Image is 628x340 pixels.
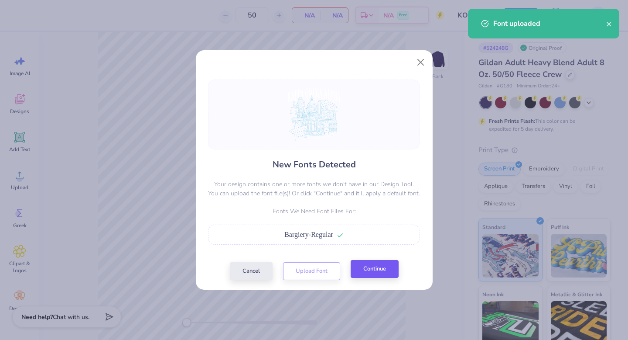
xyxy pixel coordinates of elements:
div: Font uploaded [493,18,606,29]
h4: New Fonts Detected [273,158,356,171]
span: Bargiery-Regular [284,231,333,238]
button: Cancel [230,262,273,280]
p: Your design contains one or more fonts we don't have in our Design Tool. You can upload the font ... [208,180,420,198]
button: Continue [351,260,399,278]
p: Fonts We Need Font Files For: [208,207,420,216]
button: close [606,18,612,29]
button: Close [412,54,429,70]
